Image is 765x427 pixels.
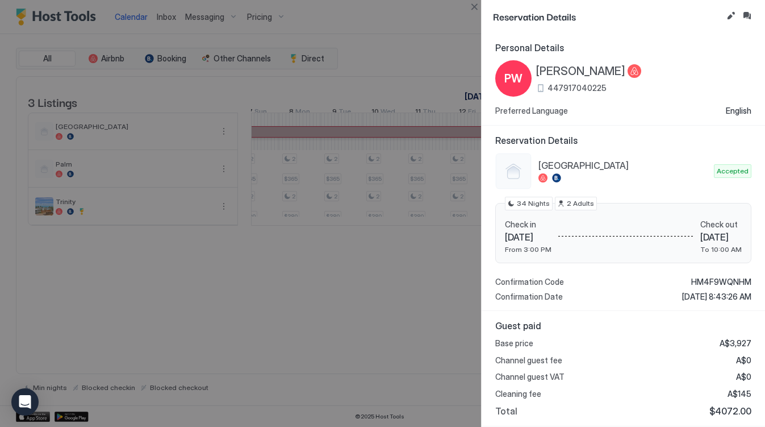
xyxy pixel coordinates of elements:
[493,9,722,23] span: Reservation Details
[536,64,625,78] span: [PERSON_NAME]
[495,389,541,399] span: Cleaning fee
[682,292,751,302] span: [DATE] 8:43:26 AM
[505,245,551,254] span: From 3:00 PM
[736,355,751,366] span: A$0
[504,70,522,87] span: PW
[691,277,751,287] span: HM4F9WQNHM
[740,9,754,23] button: Inbox
[505,231,551,243] span: [DATE]
[495,355,562,366] span: Channel guest fee
[495,292,563,302] span: Confirmation Date
[495,277,564,287] span: Confirmation Code
[717,166,749,176] span: Accepted
[538,160,709,171] span: [GEOGRAPHIC_DATA]
[517,198,550,209] span: 34 Nights
[547,83,607,93] span: 447917040225
[505,219,551,230] span: Check in
[700,219,742,230] span: Check out
[720,338,751,349] span: A$3,927
[736,372,751,382] span: A$0
[11,388,39,416] div: Open Intercom Messenger
[495,372,565,382] span: Channel guest VAT
[495,338,533,349] span: Base price
[495,42,751,53] span: Personal Details
[495,405,517,417] span: Total
[709,405,751,417] span: $4072.00
[728,389,751,399] span: A$145
[700,231,742,243] span: [DATE]
[700,245,742,254] span: To 10:00 AM
[724,9,738,23] button: Edit reservation
[726,106,751,116] span: English
[495,106,568,116] span: Preferred Language
[567,198,594,209] span: 2 Adults
[495,320,751,331] span: Guest paid
[495,135,751,146] span: Reservation Details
